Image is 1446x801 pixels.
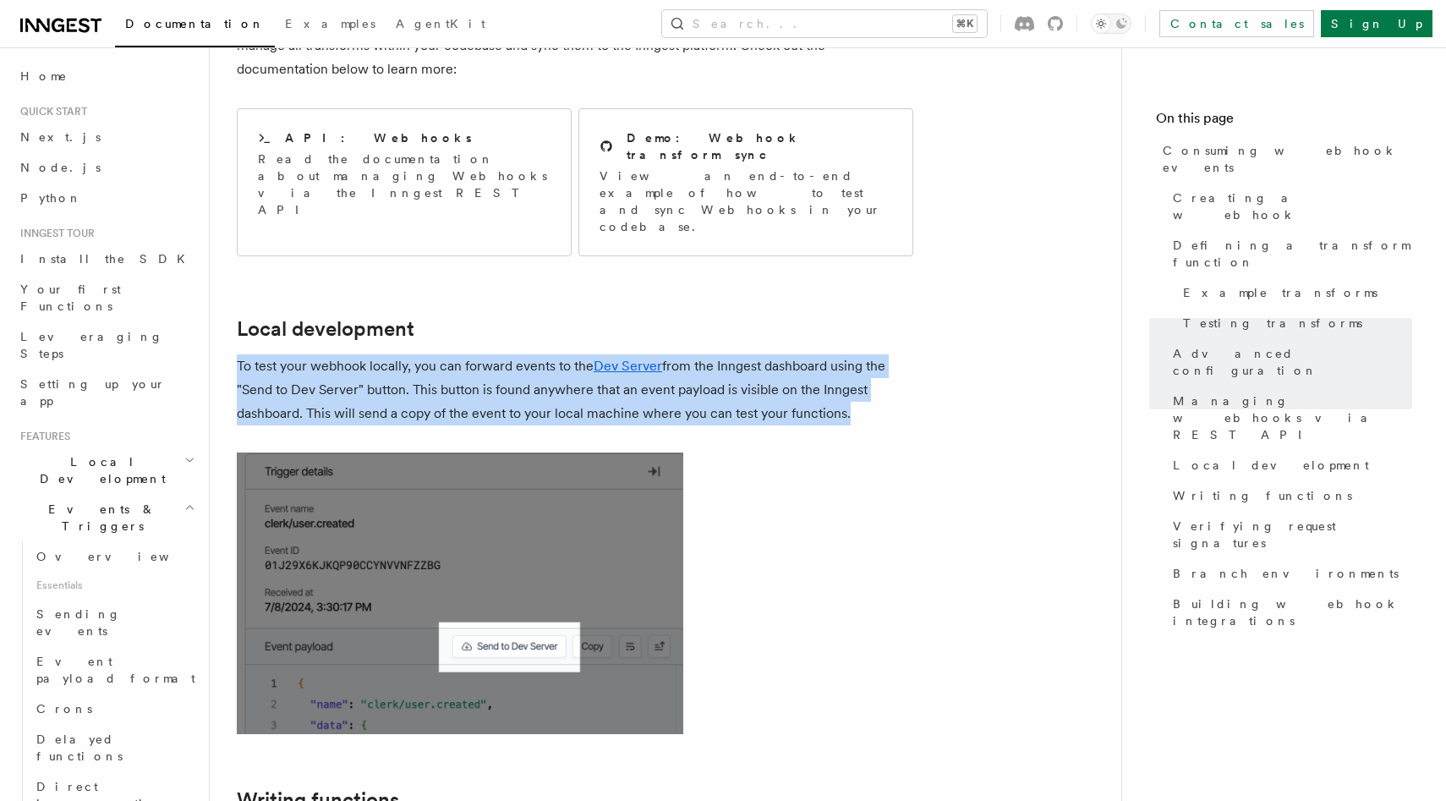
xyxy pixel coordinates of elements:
h2: Demo: Webhook transform sync [627,129,892,163]
a: Leveraging Steps [14,321,199,369]
a: Verifying request signatures [1166,511,1412,558]
a: Dev Server [594,358,662,374]
a: Managing webhooks via REST API [1166,386,1412,450]
kbd: ⌘K [953,15,977,32]
span: Consuming webhook events [1163,142,1412,176]
a: Advanced configuration [1166,338,1412,386]
a: Home [14,61,199,91]
a: Creating a webhook [1166,183,1412,230]
a: Your first Functions [14,274,199,321]
span: Local development [1173,457,1369,474]
img: Send to dev server button in the Inngest cloud dashboard [237,453,683,734]
p: View an end-to-end example of how to test and sync Webhooks in your codebase. [600,167,892,235]
span: Essentials [30,572,199,599]
span: Setting up your app [20,377,166,408]
a: Local development [1166,450,1412,480]
a: Node.js [14,152,199,183]
p: To test your webhook locally, you can forward events to the from the Inngest dashboard using the ... [237,354,913,425]
span: Install the SDK [20,252,195,266]
a: Sending events [30,599,199,646]
span: Python [20,191,82,205]
h4: On this page [1156,108,1412,135]
span: Leveraging Steps [20,330,163,360]
a: API: WebhooksRead the documentation about managing Webhooks via the Inngest REST API [237,108,572,256]
a: Documentation [115,5,275,47]
a: Demo: Webhook transform syncView an end-to-end example of how to test and sync Webhooks in your c... [578,108,913,256]
span: Verifying request signatures [1173,518,1412,551]
button: Events & Triggers [14,494,199,541]
a: Setting up your app [14,369,199,416]
span: Event payload format [36,655,195,685]
a: Testing transforms [1176,308,1412,338]
span: Delayed functions [36,732,123,763]
a: Contact sales [1159,10,1314,37]
a: Sign Up [1321,10,1432,37]
span: Quick start [14,105,87,118]
button: Toggle dark mode [1091,14,1131,34]
a: Overview [30,541,199,572]
a: Writing functions [1166,480,1412,511]
a: Examples [275,5,386,46]
a: Building webhook integrations [1166,589,1412,636]
span: Your first Functions [20,283,121,313]
span: Sending events [36,607,121,638]
span: Managing webhooks via REST API [1173,392,1412,443]
a: Example transforms [1176,277,1412,308]
span: Documentation [125,17,265,30]
span: Example transforms [1183,284,1378,301]
p: Read the documentation about managing Webhooks via the Inngest REST API [258,151,550,218]
span: Writing functions [1173,487,1352,504]
a: Next.js [14,122,199,152]
span: Testing transforms [1183,315,1362,332]
a: Crons [30,694,199,724]
span: Features [14,430,70,443]
button: Local Development [14,447,199,494]
button: Search...⌘K [662,10,987,37]
span: Branch environments [1173,565,1399,582]
span: AgentKit [396,17,485,30]
span: Home [20,68,68,85]
a: Local development [237,317,414,341]
a: Install the SDK [14,244,199,274]
span: Overview [36,550,211,563]
span: Inngest tour [14,227,95,240]
span: Creating a webhook [1173,189,1412,223]
h2: API: Webhooks [285,129,472,146]
a: Event payload format [30,646,199,694]
span: Defining a transform function [1173,237,1412,271]
span: Events & Triggers [14,501,184,535]
span: Examples [285,17,375,30]
a: Python [14,183,199,213]
span: Crons [36,702,92,716]
a: AgentKit [386,5,496,46]
a: Defining a transform function [1166,230,1412,277]
span: Next.js [20,130,101,144]
a: Delayed functions [30,724,199,771]
span: Advanced configuration [1173,345,1412,379]
a: Branch environments [1166,558,1412,589]
a: Consuming webhook events [1156,135,1412,183]
span: Building webhook integrations [1173,595,1412,629]
span: Local Development [14,453,184,487]
span: Node.js [20,161,101,174]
